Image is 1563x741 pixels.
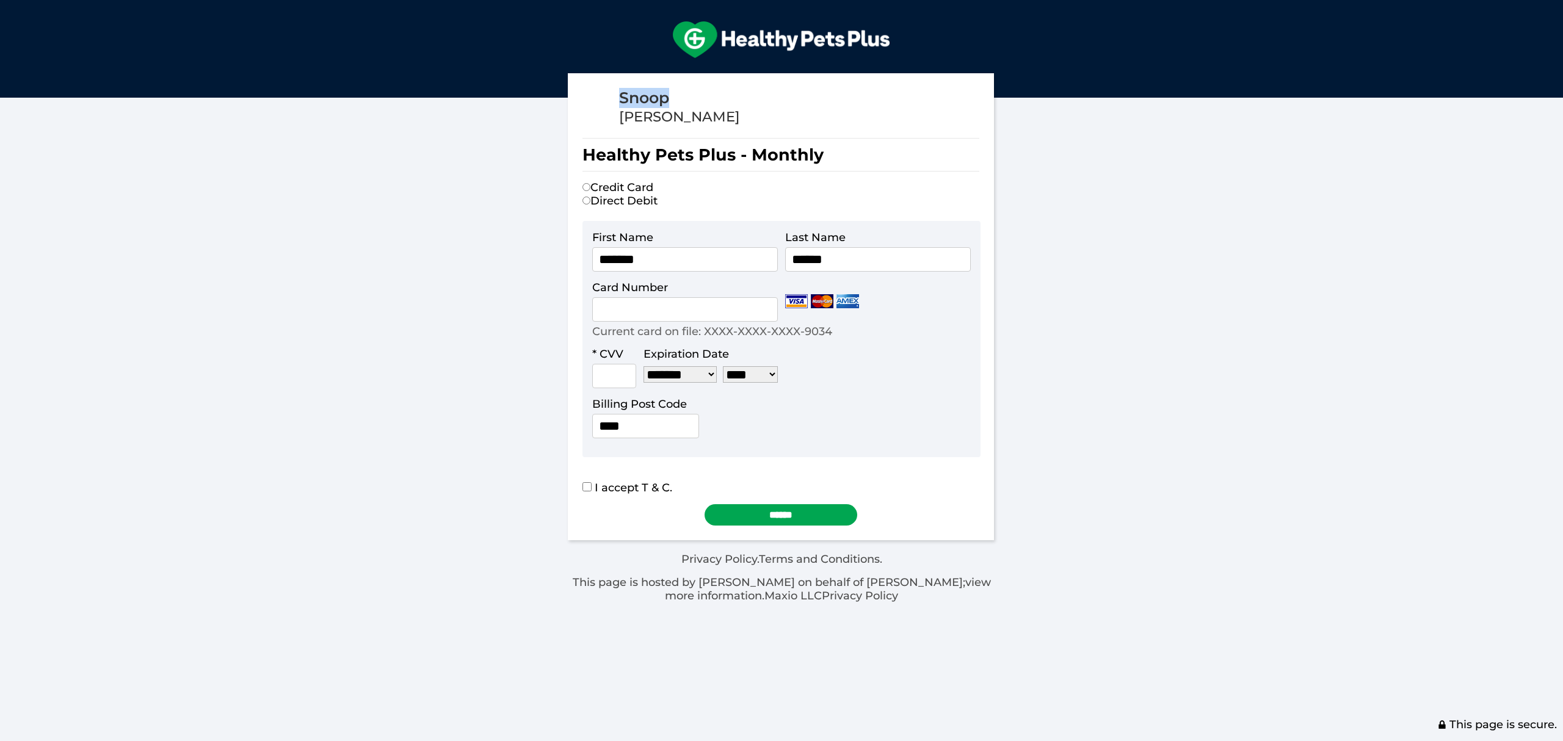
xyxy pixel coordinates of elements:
a: Privacy Policy [681,552,757,566]
label: Expiration Date [644,347,729,361]
label: Last Name [785,231,846,244]
label: * CVV [592,347,623,361]
img: Amex [836,294,859,308]
a: view more information. [665,576,991,602]
input: I accept T & C. [582,482,592,491]
label: I accept T & C. [582,481,672,494]
input: Direct Debit [582,197,590,204]
div: Snoop [619,88,740,108]
p: Current card on file: XXXX-XXXX-XXXX-9034 [592,325,832,338]
div: [PERSON_NAME] [619,108,740,126]
label: First Name [592,231,653,244]
label: Credit Card [582,181,653,194]
a: Privacy Policy [822,589,898,602]
img: Mastercard [811,294,833,308]
input: Credit Card [582,183,590,191]
label: Billing Post Code [592,397,687,411]
p: This page is hosted by [PERSON_NAME] on behalf of [PERSON_NAME]; Maxio LLC [568,576,995,602]
label: Card Number [592,281,668,294]
span: This page is secure. [1437,718,1557,731]
label: Direct Debit [582,194,658,208]
h1: Healthy Pets Plus - Monthly [582,138,979,172]
img: Visa [785,294,808,308]
div: . . [568,552,995,602]
a: Terms and Conditions [759,552,880,566]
